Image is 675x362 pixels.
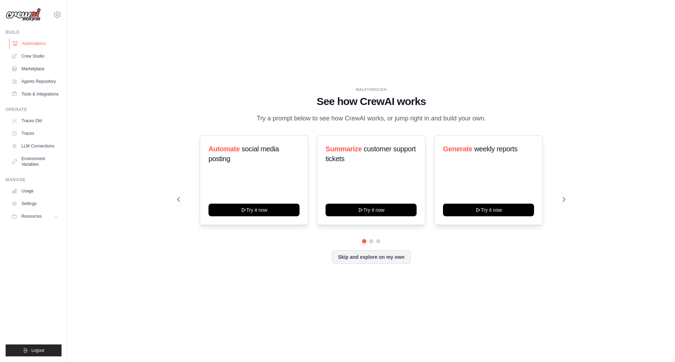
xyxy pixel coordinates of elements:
img: Logo [6,8,41,21]
a: Crew Studio [8,51,62,62]
span: weekly reports [474,145,517,153]
a: Settings [8,198,62,209]
button: Try it now [208,204,300,216]
div: Manage [6,177,62,183]
a: Traces Old [8,115,62,126]
div: Build [6,29,62,35]
a: Automations [9,38,62,49]
a: LLM Connections [8,140,62,152]
span: Summarize [326,145,362,153]
iframe: Chat Widget [640,328,675,362]
button: Try it now [443,204,534,216]
a: Traces [8,128,62,139]
a: Marketplace [8,63,62,74]
p: Try a prompt below to see how CrewAI works, or jump right in and build your own. [253,113,489,124]
span: Automate [208,145,240,153]
a: Environment Variables [8,153,62,170]
button: Resources [8,211,62,222]
div: WALKTHROUGH [177,87,565,92]
a: Usage [8,185,62,197]
span: Resources [21,213,41,219]
h1: See how CrewAI works [177,95,565,108]
button: Logout [6,344,62,356]
button: Skip and explore on my own [332,250,410,264]
span: Generate [443,145,472,153]
button: Try it now [326,204,417,216]
div: Operate [6,107,62,112]
span: social media posting [208,145,279,163]
a: Agents Repository [8,76,62,87]
span: Logout [31,348,44,353]
span: customer support tickets [326,145,416,163]
a: Tools & Integrations [8,88,62,100]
